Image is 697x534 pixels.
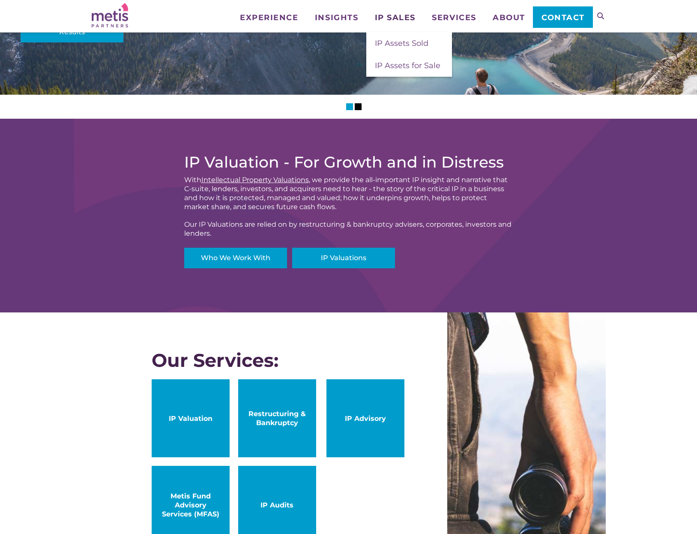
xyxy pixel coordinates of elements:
[292,248,395,268] a: IP Valuations
[315,14,358,21] span: Insights
[184,153,513,171] h2: IP Valuation - For Growth and in Distress
[326,379,404,457] a: IP Advisory
[493,14,525,21] span: About
[541,14,585,21] span: Contact
[533,6,592,28] a: Contact
[247,409,308,427] span: Restructuring & Bankruptcy
[184,220,513,238] div: Our IP Valuations are relied on by restructuring & bankruptcy advisers, corporates, investors and...
[184,248,287,268] a: Who We Work With
[201,176,309,184] a: Intellectual Property Valuations
[375,61,440,70] span: IP Assets for Sale
[152,350,404,371] div: Our Services:
[375,39,428,48] span: IP Assets Sold
[240,14,298,21] span: Experience
[247,501,308,510] span: IP Audits
[92,3,128,27] img: Metis Partners
[238,379,316,457] a: Restructuring & Bankruptcy
[366,54,452,77] a: IP Assets for Sale
[432,14,476,21] span: Services
[366,32,452,54] a: IP Assets Sold
[375,14,416,21] span: IP Sales
[184,175,513,211] div: With , we provide the all-important IP insight and narrative that C-suite, lenders, investors, an...
[355,103,362,110] li: Slider Page 2
[160,492,221,519] span: Metis Fund Advisory Services (MFAS)
[152,379,230,457] a: IP Valuation
[160,414,221,423] span: IP Valuation
[346,103,353,110] li: Slider Page 1
[335,414,396,423] span: IP Advisory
